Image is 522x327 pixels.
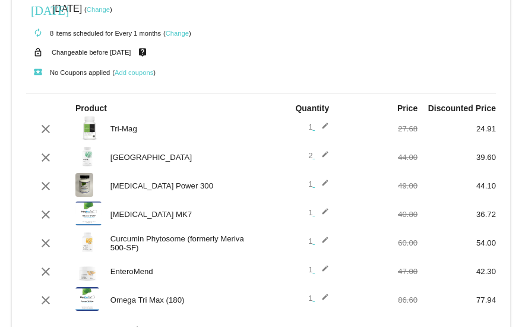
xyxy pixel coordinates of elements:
[428,103,496,113] strong: Discounted Price
[295,103,329,113] strong: Quantity
[75,103,107,113] strong: Product
[339,210,417,219] div: 40.80
[39,207,53,222] mat-icon: clear
[52,49,131,56] small: Changeable before [DATE]
[39,236,53,250] mat-icon: clear
[87,6,110,13] a: Change
[39,150,53,165] mat-icon: clear
[339,267,417,276] div: 47.00
[105,234,261,252] div: Curcumin Phytosome (formerly Meriva 500-SF)
[417,238,496,247] div: 54.00
[315,265,329,279] mat-icon: edit
[315,150,329,165] mat-icon: edit
[31,45,45,60] mat-icon: lock_open
[397,103,417,113] strong: Price
[105,267,261,276] div: EnteroMend
[31,65,45,80] mat-icon: local_play
[39,122,53,136] mat-icon: clear
[112,69,156,76] small: ( )
[308,237,329,246] span: 1
[75,144,99,168] img: Rhodiola-label.png
[315,293,329,307] mat-icon: edit
[339,238,417,247] div: 60.00
[105,181,261,190] div: [MEDICAL_DATA] Power 300
[163,30,191,37] small: ( )
[39,265,53,279] mat-icon: clear
[75,116,104,140] img: Tri-Mag-300-label.png
[315,236,329,250] mat-icon: edit
[308,122,329,131] span: 1
[308,294,329,303] span: 1
[308,151,329,160] span: 2
[339,153,417,162] div: 44.00
[26,30,161,37] small: 8 items scheduled for Every 1 months
[417,295,496,304] div: 77.94
[417,124,496,133] div: 24.91
[315,122,329,136] mat-icon: edit
[26,69,110,76] small: No Coupons applied
[417,181,496,190] div: 44.10
[75,173,93,197] img: CoQ10-Power-300-label-scaled.jpg
[308,180,329,188] span: 1
[308,208,329,217] span: 1
[105,295,261,304] div: Omega Tri Max (180)
[75,202,101,225] img: Vitamin-K-MK7-label.png
[105,153,261,162] div: [GEOGRAPHIC_DATA]
[31,26,45,40] mat-icon: autorenew
[339,181,417,190] div: 49.00
[105,124,261,133] div: Tri-Mag
[339,295,417,304] div: 86.60
[417,210,496,219] div: 36.72
[75,259,99,282] img: Enteromend-label.png
[75,230,99,254] img: Meriva-500-SF-label.png
[308,265,329,274] span: 1
[75,287,99,311] img: Omega-Tri-Max-180-label.png
[39,293,53,307] mat-icon: clear
[84,6,112,13] small: ( )
[315,179,329,193] mat-icon: edit
[31,2,45,17] mat-icon: [DATE]
[417,153,496,162] div: 39.60
[166,30,189,37] a: Change
[115,69,153,76] a: Add coupons
[339,124,417,133] div: 27.68
[315,207,329,222] mat-icon: edit
[417,267,496,276] div: 42.30
[105,210,261,219] div: [MEDICAL_DATA] MK7
[39,179,53,193] mat-icon: clear
[135,45,150,60] mat-icon: live_help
